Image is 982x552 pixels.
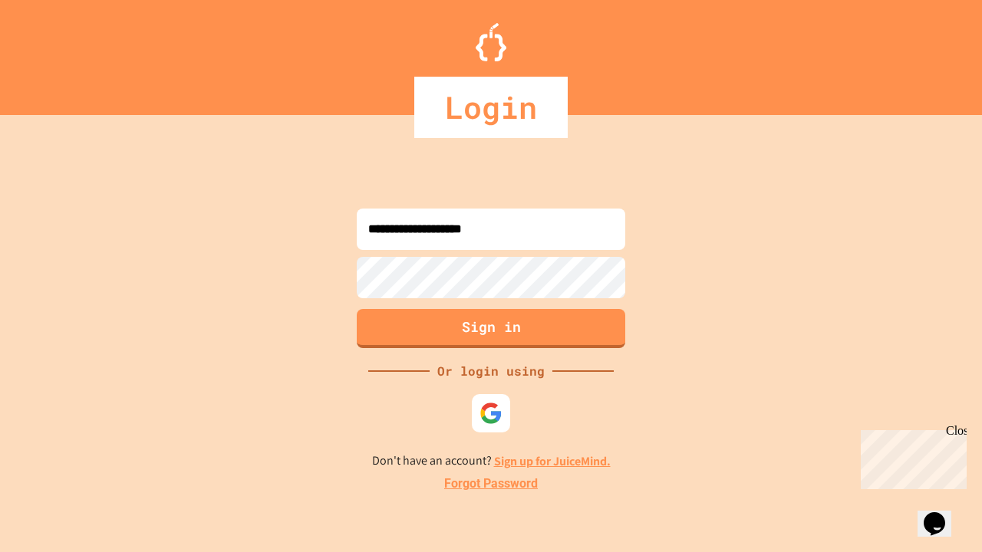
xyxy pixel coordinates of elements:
img: Logo.svg [476,23,506,61]
button: Sign in [357,309,625,348]
img: google-icon.svg [479,402,503,425]
div: Login [414,77,568,138]
a: Sign up for JuiceMind. [494,453,611,469]
a: Forgot Password [444,475,538,493]
iframe: chat widget [855,424,967,489]
div: Chat with us now!Close [6,6,106,97]
p: Don't have an account? [372,452,611,471]
iframe: chat widget [918,491,967,537]
div: Or login using [430,362,552,380]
